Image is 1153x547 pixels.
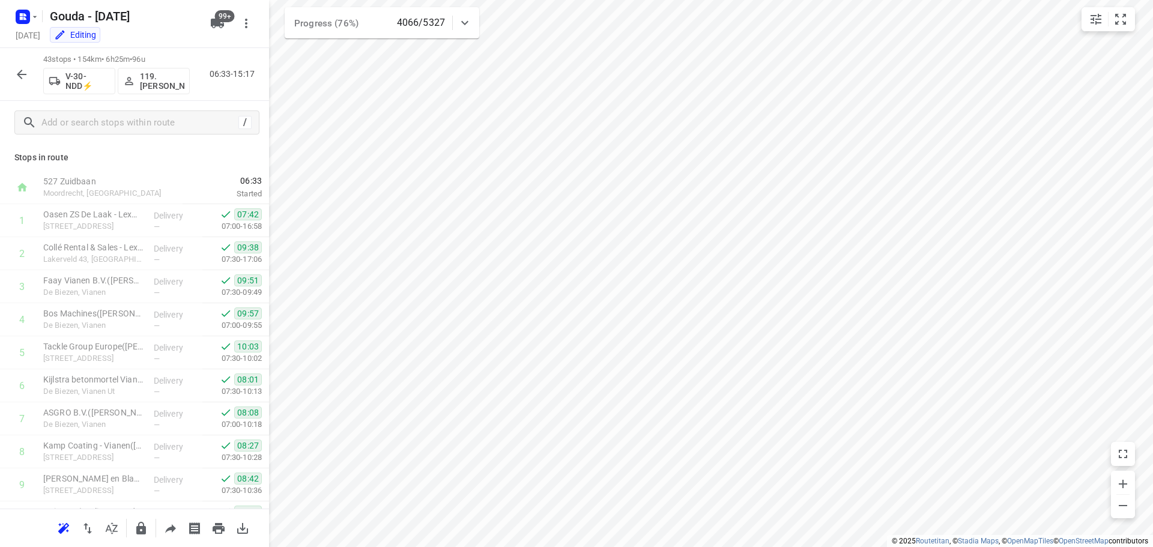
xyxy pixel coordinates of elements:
[220,406,232,419] svg: Done
[54,29,96,41] div: You are currently in edit mode.
[154,210,198,222] p: Delivery
[43,406,144,419] p: ASGRO B.V.(Jolanda Henderik-Willemse)
[958,537,999,545] a: Stadia Maps
[154,276,198,288] p: Delivery
[19,281,25,292] div: 3
[43,440,144,452] p: Kamp Coating - Vianen(Dirk Verzijl)
[43,220,144,232] p: [STREET_ADDRESS]
[220,473,232,485] svg: Done
[43,68,115,94] button: V-30-NDD⚡
[41,113,238,132] input: Add or search stops within route
[19,380,25,391] div: 6
[234,373,262,385] span: 08:01
[154,255,160,264] span: —
[43,319,144,331] p: De Biezen, Vianen
[916,537,949,545] a: Routetitan
[154,486,160,495] span: —
[1082,7,1135,31] div: small contained button group
[294,18,359,29] span: Progress (76%)
[220,307,232,319] svg: Done
[43,506,144,518] p: Strict ICT(Eveliene van de Meent)
[19,215,25,226] div: 1
[234,11,258,35] button: More
[43,54,190,65] p: 43 stops • 154km • 6h25m
[100,522,124,533] span: Sort by time window
[220,340,232,352] svg: Done
[154,354,160,363] span: —
[220,440,232,452] svg: Done
[19,248,25,259] div: 2
[202,452,262,464] p: 07:30-10:28
[234,241,262,253] span: 09:38
[154,420,160,429] span: —
[43,175,168,187] p: 527 Zuidbaan
[43,208,144,220] p: Oasen ZS De Laak - Lexmond(Marijn de Vries)
[19,347,25,358] div: 5
[234,208,262,220] span: 07:42
[285,7,479,38] div: Progress (76%)4066/5327
[140,71,184,91] p: 119.[PERSON_NAME]
[130,55,132,64] span: •
[183,188,262,200] p: Started
[202,385,262,397] p: 07:30-10:13
[220,506,232,518] svg: Done
[159,522,183,533] span: Share route
[1007,537,1053,545] a: OpenMapTiles
[202,319,262,331] p: 07:00-09:55
[45,7,201,26] h5: Gouda - [DATE]
[14,151,255,164] p: Stops in route
[43,187,168,199] p: Moordrecht, [GEOGRAPHIC_DATA]
[76,522,100,533] span: Reverse route
[154,222,160,231] span: —
[207,522,231,533] span: Print route
[154,288,160,297] span: —
[154,309,198,321] p: Delivery
[231,522,255,533] span: Download route
[234,440,262,452] span: 08:27
[43,473,144,485] p: Van Hattum en Blankevoort(Ilona Hagenaar)
[154,342,198,354] p: Delivery
[43,452,144,464] p: [STREET_ADDRESS]
[892,537,1148,545] li: © 2025 , © , © © contributors
[220,241,232,253] svg: Done
[238,116,252,129] div: /
[129,516,153,540] button: Lock route
[220,274,232,286] svg: Done
[11,28,45,42] h5: Project date
[210,68,259,80] p: 06:33-15:17
[202,419,262,431] p: 07:00-10:18
[220,373,232,385] svg: Done
[43,307,144,319] p: Bos Machines(Marianne van Iperen)
[154,441,198,453] p: Delivery
[43,274,144,286] p: Faay Vianen B.V.(Dagmar Middelkoop)
[118,68,190,94] button: 119.[PERSON_NAME]
[215,10,235,22] span: 99+
[43,419,144,431] p: De Biezen, Vianen
[202,220,262,232] p: 07:00-16:58
[397,16,445,30] p: 4066/5327
[202,286,262,298] p: 07:30-09:49
[43,385,144,397] p: De Biezen, Vianen Ut
[205,11,229,35] button: 99+
[154,507,198,519] p: Delivery
[43,352,144,364] p: [STREET_ADDRESS]
[183,522,207,533] span: Print shipping labels
[132,55,145,64] span: 96u
[183,175,262,187] span: 06:33
[202,485,262,497] p: 07:30-10:36
[234,274,262,286] span: 09:51
[220,208,232,220] svg: Done
[52,522,76,533] span: Reoptimize route
[202,253,262,265] p: 07:30-17:06
[19,314,25,325] div: 4
[234,340,262,352] span: 10:03
[43,286,144,298] p: De Biezen, Vianen
[154,243,198,255] p: Delivery
[43,340,144,352] p: Tackle Group Europe(Jessica Verhoef)
[43,241,144,253] p: Collé Rental & Sales - Lexmond(Jeroen Wiekens)
[234,307,262,319] span: 09:57
[1109,7,1133,31] button: Fit zoom
[234,406,262,419] span: 08:08
[43,485,144,497] p: [STREET_ADDRESS]
[154,387,160,396] span: —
